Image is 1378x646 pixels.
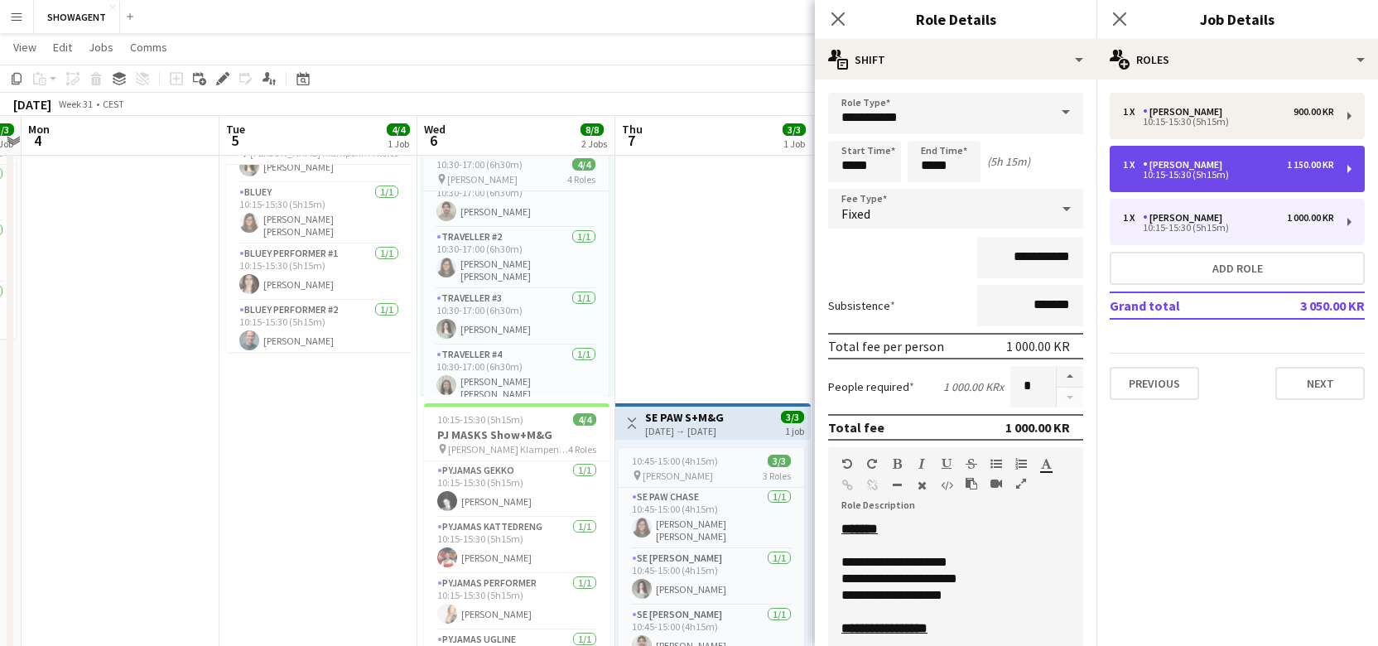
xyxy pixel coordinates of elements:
[26,131,50,150] span: 4
[423,289,609,345] app-card-role: Traveller #31/110:30-17:00 (6h30m)[PERSON_NAME]
[966,477,977,490] button: Paste as plain text
[568,443,596,456] span: 4 Roles
[916,457,927,470] button: Italic
[226,301,412,357] app-card-role: BLUEY Performer #21/110:15-15:30 (5h15m)[PERSON_NAME]
[828,379,914,394] label: People required
[423,171,609,228] app-card-role: Traveller #11/110:30-17:00 (6h30m)[PERSON_NAME]
[1110,292,1260,319] td: Grand total
[1110,367,1199,400] button: Previous
[581,123,604,136] span: 8/8
[763,470,791,482] span: 3 Roles
[226,244,412,301] app-card-role: BLUEY Performer #11/110:15-15:30 (5h15m)[PERSON_NAME]
[828,338,944,354] div: Total fee per person
[645,425,724,437] div: [DATE] → [DATE]
[1110,252,1365,285] button: Add role
[1123,118,1334,126] div: 10:15-15:30 (5h15m)
[1057,366,1083,388] button: Increase
[916,479,927,492] button: Clear Formatting
[89,40,113,55] span: Jobs
[891,479,903,492] button: Horizontal Line
[783,123,806,136] span: 3/3
[567,173,595,186] span: 4 Roles
[224,131,245,150] span: 5
[1015,477,1027,490] button: Fullscreen
[866,457,878,470] button: Redo
[46,36,79,58] a: Edit
[619,488,804,549] app-card-role: SE PAW CHASE1/110:45-15:00 (4h15m)[PERSON_NAME] [PERSON_NAME] [PERSON_NAME]
[1294,106,1334,118] div: 900.00 KR
[1287,159,1334,171] div: 1 150.00 KR
[387,123,410,136] span: 4/4
[572,158,595,171] span: 4/4
[103,98,124,110] div: CEST
[573,413,596,426] span: 4/4
[581,137,607,150] div: 2 Jobs
[1123,106,1143,118] div: 1 x
[768,455,791,467] span: 3/3
[619,549,804,605] app-card-role: SE [PERSON_NAME]1/110:45-15:00 (4h15m)[PERSON_NAME]
[966,457,977,470] button: Strikethrough
[13,96,51,113] div: [DATE]
[815,40,1096,80] div: Shift
[1143,106,1229,118] div: [PERSON_NAME]
[1005,419,1070,436] div: 1 000.00 KR
[783,137,805,150] div: 1 Job
[891,457,903,470] button: Bold
[1260,292,1365,319] td: 3 050.00 KR
[423,228,609,289] app-card-role: Traveller #21/110:30-17:00 (6h30m)[PERSON_NAME] [PERSON_NAME] [PERSON_NAME]
[1096,40,1378,80] div: Roles
[987,154,1030,169] div: (5h 15m)
[1015,457,1027,470] button: Ordered List
[424,574,609,630] app-card-role: PYJAMAS Performer1/110:15-15:30 (5h15m)[PERSON_NAME]
[226,107,412,352] app-job-card: 10:15-15:30 (5h15m)4/4BLUEY Show+M&G [PERSON_NAME] Klampenborg4 RolesBINGO1/110:15-15:30 (5h15m)[...
[1123,212,1143,224] div: 1 x
[55,98,96,110] span: Week 31
[13,40,36,55] span: View
[815,8,1096,30] h3: Role Details
[1123,159,1143,171] div: 1 x
[619,131,643,150] span: 7
[424,122,446,137] span: Wed
[82,36,120,58] a: Jobs
[1143,212,1229,224] div: [PERSON_NAME]
[1123,171,1334,179] div: 10:15-15:30 (5h15m)
[226,183,412,244] app-card-role: BLUEY1/110:15-15:30 (5h15m)[PERSON_NAME] [PERSON_NAME] [PERSON_NAME]
[1040,457,1052,470] button: Text Color
[632,455,718,467] span: 10:45-15:00 (4h15m)
[28,122,50,137] span: Mon
[388,137,409,150] div: 1 Job
[828,298,895,313] label: Subsistence
[424,461,609,518] app-card-role: PYJAMAS GEKKO1/110:15-15:30 (5h15m)[PERSON_NAME]
[448,443,568,456] span: [PERSON_NAME] Klampenborg
[34,1,120,33] button: SHOWAGENT
[1096,8,1378,30] h3: Job Details
[424,427,609,442] h3: PJ MASKS Show+M&G
[841,457,853,470] button: Undo
[424,518,609,574] app-card-role: PYJAMAS KATTEDRENG1/110:15-15:30 (5h15m)[PERSON_NAME]
[1287,212,1334,224] div: 1 000.00 KR
[447,173,518,186] span: [PERSON_NAME]
[990,457,1002,470] button: Unordered List
[645,410,724,425] h3: SE PAW S+M&G
[785,423,804,437] div: 1 job
[226,122,245,137] span: Tue
[1143,159,1229,171] div: [PERSON_NAME]
[941,479,952,492] button: HTML Code
[941,457,952,470] button: Underline
[1006,338,1070,354] div: 1 000.00 KR
[622,122,643,137] span: Thu
[423,152,609,397] app-job-card: 10:30-17:00 (6h30m)4/4 [PERSON_NAME]4 RolesTraveller #11/110:30-17:00 (6h30m)[PERSON_NAME]Travell...
[130,40,167,55] span: Comms
[841,205,870,222] span: Fixed
[781,411,804,423] span: 3/3
[643,470,713,482] span: [PERSON_NAME]
[437,413,523,426] span: 10:15-15:30 (5h15m)
[422,131,446,150] span: 6
[423,345,609,407] app-card-role: Traveller #41/110:30-17:00 (6h30m)[PERSON_NAME] [PERSON_NAME]
[436,158,523,171] span: 10:30-17:00 (6h30m)
[943,379,1004,394] div: 1 000.00 KR x
[53,40,72,55] span: Edit
[123,36,174,58] a: Comms
[1275,367,1365,400] button: Next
